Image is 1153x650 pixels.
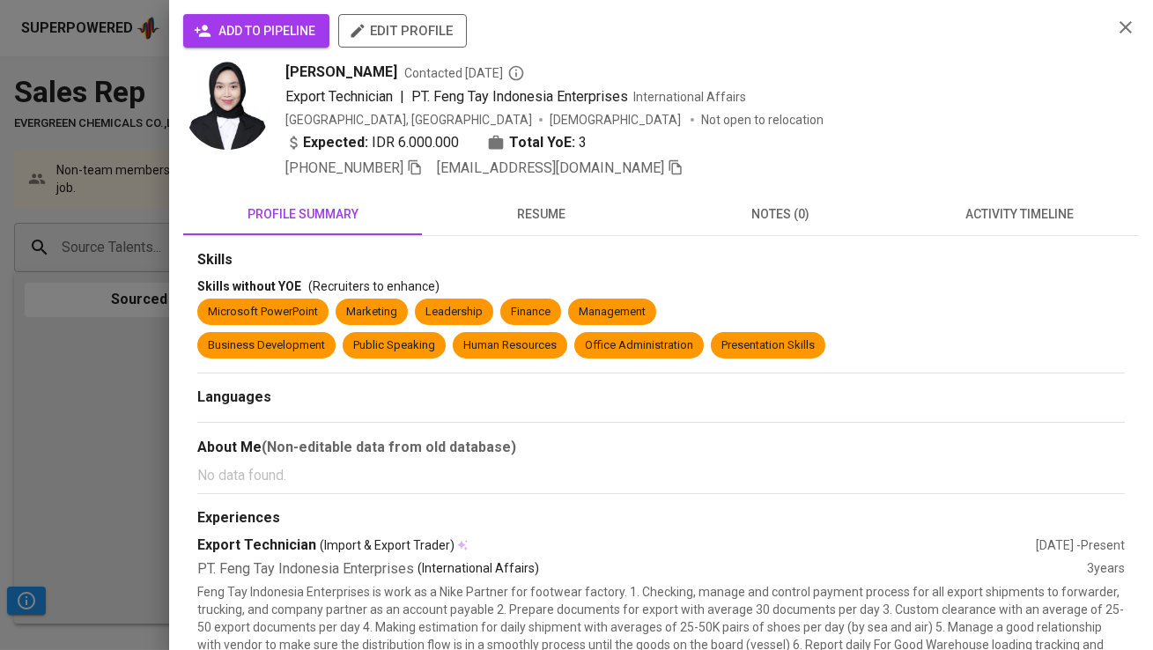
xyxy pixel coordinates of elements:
span: PT. Feng Tay Indonesia Enterprises [411,88,628,105]
b: Expected: [303,132,368,153]
button: edit profile [338,14,467,48]
span: 3 [579,132,587,153]
div: Experiences [197,508,1125,528]
span: (Recruiters to enhance) [308,279,440,293]
div: [DATE] - Present [1036,536,1125,554]
button: add to pipeline [183,14,329,48]
div: Languages [197,388,1125,408]
div: IDR 6.000.000 [285,132,459,153]
a: edit profile [338,23,467,37]
svg: By Batam recruiter [507,64,525,82]
div: Microsoft PowerPoint [208,304,318,321]
div: Public Speaking [353,337,435,354]
span: | [400,86,404,107]
p: Not open to relocation [701,111,824,129]
div: Finance [511,304,551,321]
span: add to pipeline [197,20,315,42]
div: About Me [197,437,1125,458]
span: activity timeline [911,203,1128,225]
span: edit profile [352,19,453,42]
div: Management [579,304,646,321]
span: [EMAIL_ADDRESS][DOMAIN_NAME] [437,159,664,176]
div: Office Administration [585,337,693,354]
span: Skills without YOE [197,279,301,293]
p: No data found. [197,465,1125,486]
div: 3 years [1087,559,1125,580]
span: Contacted [DATE] [404,64,525,82]
img: 8dfac8a5bf143fb22615ca26c3f4be54.jpg [183,62,271,150]
span: [PERSON_NAME] [285,62,397,83]
b: (Non-editable data from old database) [262,439,516,455]
span: International Affairs [633,90,746,104]
span: resume [432,203,650,225]
div: Skills [197,250,1125,270]
div: [GEOGRAPHIC_DATA], [GEOGRAPHIC_DATA] [285,111,532,129]
b: Total YoE: [509,132,575,153]
span: notes (0) [672,203,890,225]
span: (Import & Export Trader) [320,536,455,554]
p: (International Affairs) [418,559,539,580]
div: Export Technician [197,536,1036,556]
span: Export Technician [285,88,393,105]
div: Leadership [425,304,483,321]
span: profile summary [194,203,411,225]
div: Marketing [346,304,397,321]
div: PT. Feng Tay Indonesia Enterprises [197,559,1087,580]
div: Business Development [208,337,325,354]
div: Human Resources [463,337,557,354]
div: Presentation Skills [721,337,815,354]
span: [DEMOGRAPHIC_DATA] [550,111,684,129]
span: [PHONE_NUMBER] [285,159,403,176]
